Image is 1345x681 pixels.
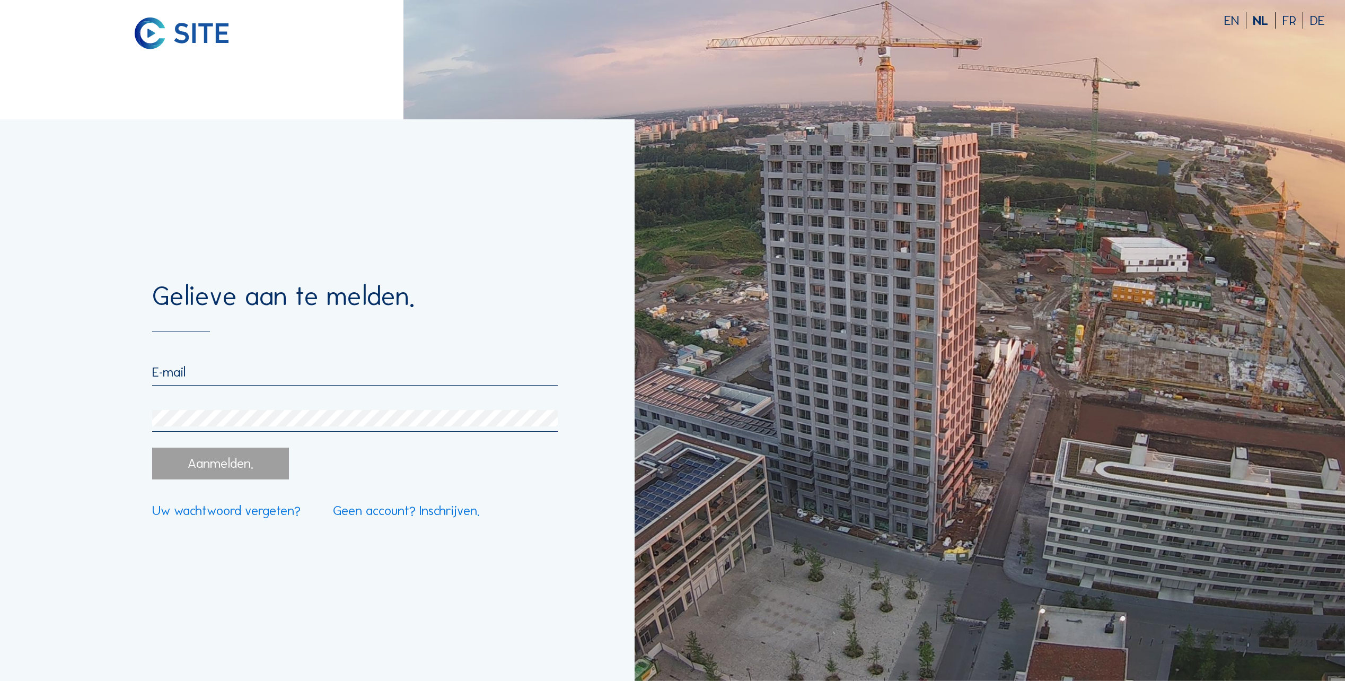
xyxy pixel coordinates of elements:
[1253,14,1276,27] div: NL
[1310,14,1325,27] div: DE
[1282,14,1304,27] div: FR
[152,504,301,517] a: Uw wachtwoord vergeten?
[333,504,480,517] a: Geen account? Inschrijven.
[135,18,229,49] img: C-SITE logo
[1224,14,1246,27] div: EN
[152,364,558,380] input: E-mail
[152,448,289,479] div: Aanmelden.
[152,283,558,331] div: Gelieve aan te melden.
